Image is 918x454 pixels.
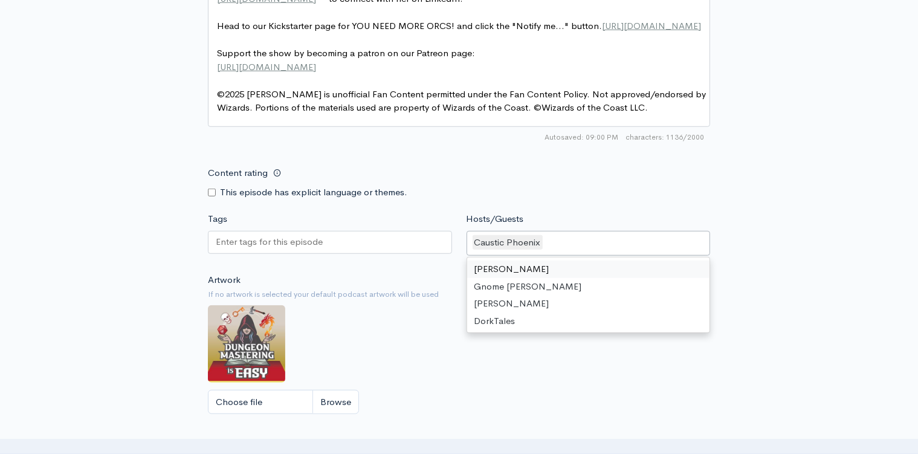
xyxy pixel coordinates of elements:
small: If no artwork is selected your default podcast artwork will be used [208,288,710,300]
span: Head to our Kickstarter page for YOU NEED MORE ORCS! and click the "Notify me..." button. [217,20,701,31]
div: [PERSON_NAME] [467,295,710,313]
div: Caustic Phoenix [473,235,543,250]
span: [URL][DOMAIN_NAME] [217,61,316,73]
label: Artwork [208,273,241,287]
span: [URL][DOMAIN_NAME] [602,20,701,31]
div: DorkTales [467,313,710,330]
span: Support the show by becoming a patron on our Patreon page: [217,47,475,59]
label: This episode has explicit language or themes. [220,186,407,199]
span: 1136/2000 [625,132,704,143]
label: Hosts/Guests [467,212,524,226]
div: [PERSON_NAME] [467,261,710,278]
span: Autosaved: 09:00 PM [545,132,618,143]
label: Content rating [208,161,268,186]
input: Enter tags for this episode [216,235,325,249]
span: ©2025 [PERSON_NAME] is unofficial Fan Content permitted under the Fan Content Policy. Not approve... [217,88,708,114]
label: Tags [208,212,227,226]
div: Gnome [PERSON_NAME] [467,278,710,296]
